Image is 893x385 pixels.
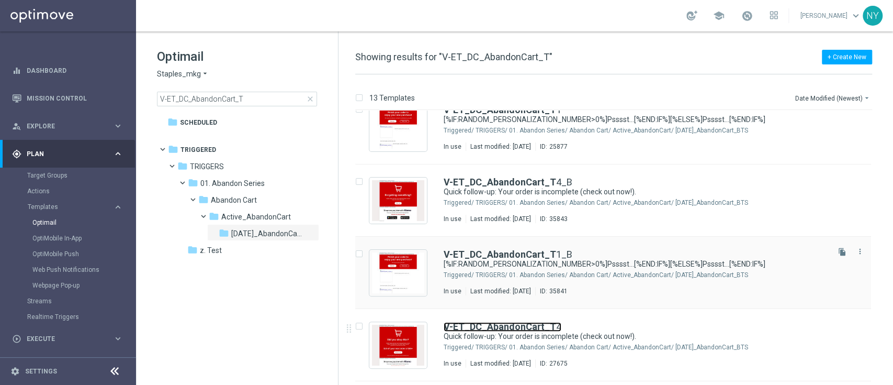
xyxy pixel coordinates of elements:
[12,122,123,130] div: person_search Explore keyboard_arrow_right
[444,287,461,295] div: In use
[535,287,568,295] div: ID:
[231,229,302,238] span: 06.28.23_AbandonCart_BTS
[157,92,317,106] input: Search Template
[466,215,535,223] div: Last modified: [DATE]
[444,259,803,269] a: [%IF:RANDOM_PERSONALIZATION_NUMBER>0%]Psssst...[%END:IF%][%ELSE%]Psssst...[%END:IF%]
[157,48,317,65] h1: Optimail
[113,202,123,212] i: keyboard_arrow_right
[157,69,209,79] button: Staples_mkg arrow_drop_down
[12,335,123,343] div: play_circle_outline Execute keyboard_arrow_right
[27,297,109,305] a: Streams
[444,322,561,332] a: V-ET_DC_AbandonCart_T4
[25,368,57,375] a: Settings
[200,179,265,188] span: 01. Abandon Series
[168,144,178,155] i: folder
[177,161,188,171] i: folder
[209,211,219,222] i: folder
[444,178,572,187] a: V-ET_DC_AbandonCart_T4_B
[444,359,461,368] div: In use
[444,126,474,135] div: Triggered/
[12,67,123,75] button: equalizer Dashboard
[198,194,209,205] i: folder
[794,92,872,104] button: Date Modified (Newest)arrow_drop_down
[372,108,424,149] img: 25877.jpeg
[27,187,109,195] a: Actions
[476,271,827,279] div: Triggered/TRIGGERS/01. Abandon Series/Abandon Cart/Active_AbandonCart/06.28.23_AbandonCart_BTS
[27,151,113,157] span: Plan
[856,247,864,256] i: more_vert
[27,199,135,293] div: Templates
[444,332,827,342] div: Quick follow-up: Your order is incomplete (check out now!).
[549,215,568,223] div: 35843
[476,199,827,207] div: Triggered/TRIGGERS/01. Abandon Series/Abandon Cart/Active_AbandonCart/06.28.23_AbandonCart_BTS
[32,281,109,290] a: Webpage Pop-up
[799,8,863,24] a: [PERSON_NAME]keyboard_arrow_down
[444,343,474,351] div: Triggered/
[200,246,222,255] span: z. Test
[535,359,568,368] div: ID:
[345,309,891,381] div: Press SPACE to select this row.
[306,95,314,103] span: close
[372,252,424,293] img: 35841.jpeg
[850,10,862,21] span: keyboard_arrow_down
[863,94,871,102] i: arrow_drop_down
[10,367,20,376] i: settings
[12,149,113,159] div: Plan
[855,245,865,258] button: more_vert
[32,230,135,246] div: OptiMobile In-App
[27,309,135,325] div: Realtime Triggers
[355,51,552,62] span: Showing results for "V-ET_DC_AbandonCart_T"
[32,262,135,278] div: Web Push Notifications
[27,168,135,183] div: Target Groups
[32,246,135,262] div: OptiMobile Push
[444,215,461,223] div: In use
[835,245,849,259] button: file_copy
[32,215,135,230] div: Optimail
[27,336,113,342] span: Execute
[345,92,891,164] div: Press SPACE to select this row.
[444,271,474,279] div: Triggered/
[28,204,113,210] div: Templates
[549,142,568,151] div: 25877
[32,218,109,227] a: Optimail
[535,142,568,151] div: ID:
[444,187,827,197] div: Quick follow-up: Your order is incomplete (check out now!).
[12,150,123,158] button: gps_fixed Plan keyboard_arrow_right
[201,69,209,79] i: arrow_drop_down
[28,204,103,210] span: Templates
[12,334,113,344] div: Execute
[27,203,123,211] button: Templates keyboard_arrow_right
[12,57,123,84] div: Dashboard
[535,215,568,223] div: ID:
[466,287,535,295] div: Last modified: [DATE]
[32,278,135,293] div: Webpage Pop-up
[345,164,891,237] div: Press SPACE to select this row.
[12,94,123,103] button: Mission Control
[372,180,424,221] img: 35843.jpeg
[444,249,556,260] b: V-ET_DC_AbandonCart_T
[113,334,123,344] i: keyboard_arrow_right
[444,199,474,207] div: Triggered/
[27,171,109,180] a: Target Groups
[12,334,21,344] i: play_circle_outline
[822,50,872,64] button: + Create New
[549,287,568,295] div: 35841
[113,121,123,131] i: keyboard_arrow_right
[12,149,21,159] i: gps_fixed
[12,84,123,112] div: Mission Control
[157,69,201,79] span: Staples_mkg
[32,234,109,243] a: OptiMobile In-App
[345,237,891,309] div: Press SPACE to select this row.
[444,177,556,188] b: V-ET_DC_AbandonCart_T
[372,325,424,366] img: 27675.jpeg
[27,313,109,321] a: Realtime Triggers
[180,145,216,155] span: Triggered
[187,245,198,255] i: folder
[444,332,803,342] a: Quick follow-up: Your order is incomplete (check out now!).
[466,142,535,151] div: Last modified: [DATE]
[838,248,846,256] i: file_copy
[167,117,178,127] i: folder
